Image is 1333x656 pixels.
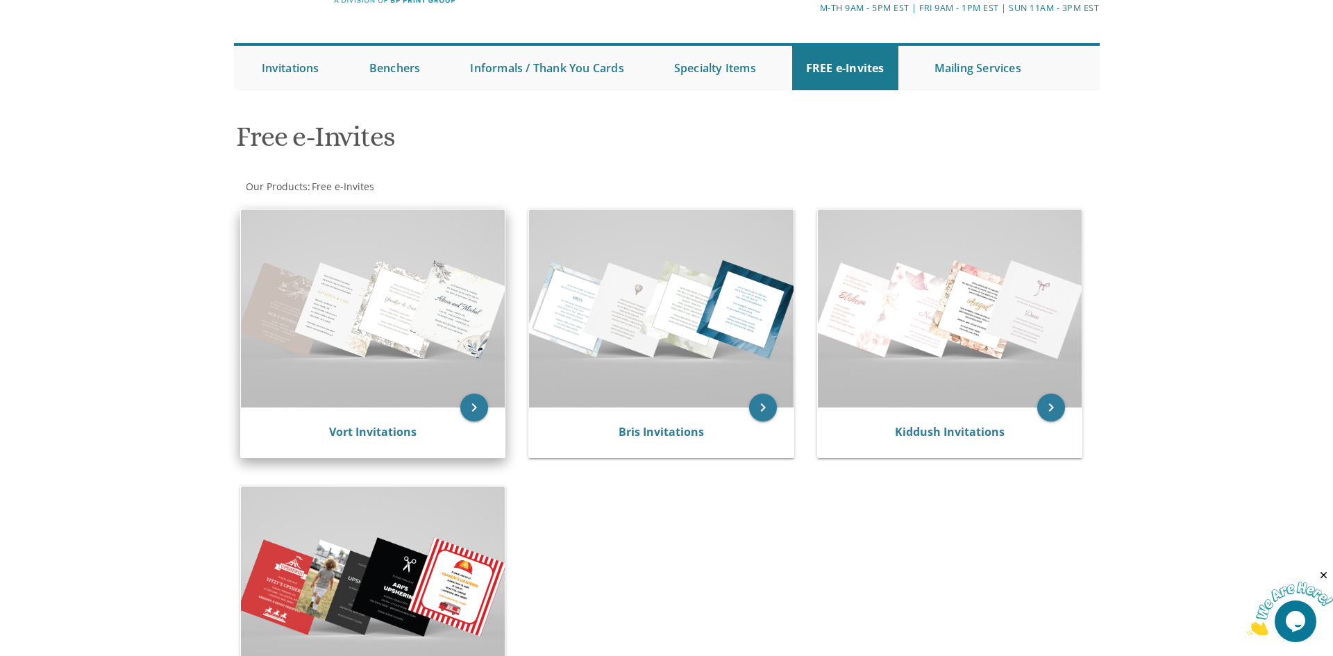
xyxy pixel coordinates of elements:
a: Our Products [244,180,308,193]
h1: Free e-Invites [236,121,803,162]
span: Free e-Invites [312,180,374,193]
img: Kiddush Invitations [818,210,1082,407]
div: M-Th 9am - 5pm EST | Fri 9am - 1pm EST | Sun 11am - 3pm EST [523,1,1099,15]
a: Free e-Invites [310,180,374,193]
a: Mailing Services [921,46,1035,90]
a: keyboard_arrow_right [460,394,488,421]
img: Bris Invitations [529,210,794,407]
div: : [234,180,667,194]
a: FREE e-Invites [792,46,898,90]
a: Kiddush Invitations [895,424,1005,439]
a: Informals / Thank You Cards [456,46,637,90]
a: Vort Invitations [329,424,417,439]
a: keyboard_arrow_right [1037,394,1065,421]
a: Specialty Items [660,46,770,90]
a: keyboard_arrow_right [749,394,777,421]
a: Invitations [248,46,333,90]
img: Vort Invitations [241,210,505,407]
iframe: chat widget [1247,569,1333,635]
a: Benchers [355,46,435,90]
a: Bris Invitations [619,424,704,439]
